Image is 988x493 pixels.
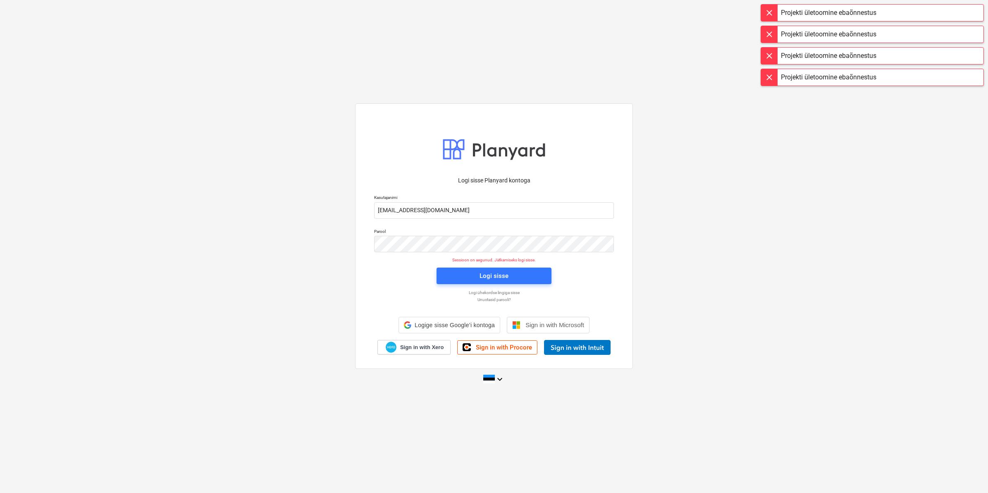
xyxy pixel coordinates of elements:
[457,340,537,354] a: Sign in with Procore
[374,195,614,202] p: Kasutajanimi
[399,317,500,333] div: Logige sisse Google’i kontoga
[781,8,876,18] div: Projekti ületoomine ebaõnnestus
[415,322,495,328] span: Logige sisse Google’i kontoga
[386,342,396,353] img: Xero logo
[476,344,532,351] span: Sign in with Procore
[374,176,614,185] p: Logi sisse Planyard kontoga
[400,344,444,351] span: Sign in with Xero
[374,202,614,219] input: Kasutajanimi
[370,297,618,302] a: Unustasid parooli?
[781,29,876,39] div: Projekti ületoomine ebaõnnestus
[377,340,451,354] a: Sign in with Xero
[370,290,618,295] a: Logi ühekordse lingiga sisse
[369,257,619,263] p: Sessioon on aegunud. Jätkamiseks logi sisse.
[495,374,505,384] i: keyboard_arrow_down
[781,51,876,61] div: Projekti ületoomine ebaõnnestus
[437,268,551,284] button: Logi sisse
[480,270,508,281] div: Logi sisse
[781,72,876,82] div: Projekti ületoomine ebaõnnestus
[512,321,520,329] img: Microsoft logo
[525,321,584,328] span: Sign in with Microsoft
[374,229,614,236] p: Parool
